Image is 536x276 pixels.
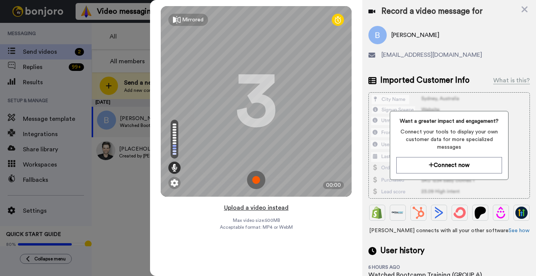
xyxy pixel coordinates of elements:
img: ic_record_start.svg [247,171,265,189]
img: GoHighLevel [515,207,528,219]
span: Acceptable format: MP4 or WebM [220,224,293,230]
a: See how [509,228,530,233]
img: ConvertKit [454,207,466,219]
button: Connect now [396,157,502,173]
div: 3 [235,73,277,130]
div: 5 hours ago [368,264,418,270]
span: Want a greater impact and engagement? [396,117,502,125]
img: ic_gear.svg [171,179,178,187]
img: Shopify [371,207,383,219]
img: Patreon [474,207,486,219]
img: Hubspot [412,207,425,219]
span: Connect your tools to display your own customer data for more specialized messages [396,128,502,151]
img: Drip [495,207,507,219]
img: Ontraport [392,207,404,219]
img: ActiveCampaign [433,207,445,219]
div: What is this? [493,76,530,85]
span: [EMAIL_ADDRESS][DOMAIN_NAME] [381,50,482,59]
span: User history [380,245,425,257]
button: Upload a video instead [222,203,291,213]
span: [PERSON_NAME] connects with all your other software [368,227,530,234]
span: Max video size: 500 MB [232,217,280,223]
span: Imported Customer Info [380,75,470,86]
div: 00:00 [323,181,344,189]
